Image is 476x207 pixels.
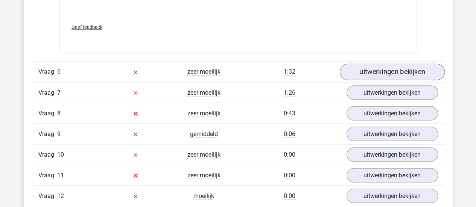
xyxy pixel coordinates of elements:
[38,171,57,180] span: Vraag
[187,68,221,76] span: zeer moeilijk
[284,151,295,158] span: 0:00
[347,127,438,141] a: uitwerkingen bekijken
[57,109,61,116] span: 8
[71,24,102,30] span: Geef feedback
[187,171,221,179] span: zeer moeilijk
[347,168,438,182] a: uitwerkingen bekijken
[187,109,221,117] span: zeer moeilijk
[347,189,438,203] a: uitwerkingen bekijken
[38,67,57,76] span: Vraag
[193,192,214,199] span: moeilijk
[284,130,295,137] span: 0:06
[38,150,57,159] span: Vraag
[38,191,57,200] span: Vraag
[284,68,295,76] span: 1:32
[339,63,444,80] a: uitwerkingen bekijken
[187,89,221,96] span: zeer moeilijk
[57,89,61,96] span: 7
[38,109,57,118] span: Vraag
[284,171,295,179] span: 0:00
[284,109,295,117] span: 0:43
[284,192,295,199] span: 0:00
[190,130,218,137] span: gemiddeld
[57,130,61,137] span: 9
[38,129,57,138] span: Vraag
[347,106,438,120] a: uitwerkingen bekijken
[57,151,64,158] span: 10
[38,88,57,97] span: Vraag
[57,171,64,178] span: 11
[347,147,438,162] a: uitwerkingen bekijken
[57,192,64,199] span: 12
[347,85,438,100] a: uitwerkingen bekijken
[187,151,221,158] span: zeer moeilijk
[57,68,61,75] span: 6
[284,89,295,96] span: 1:26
